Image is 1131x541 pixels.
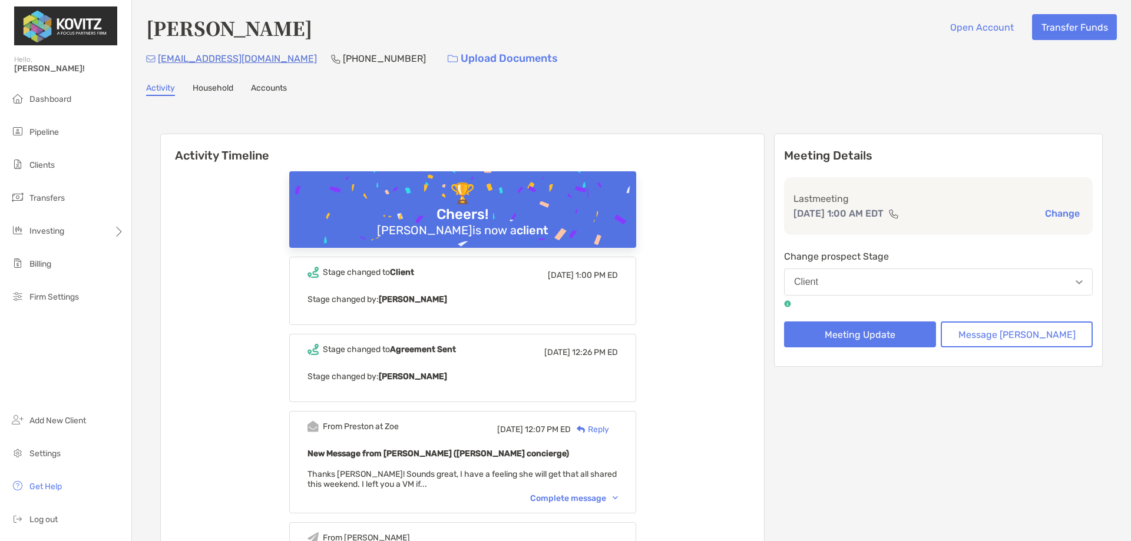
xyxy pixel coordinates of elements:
[888,209,899,218] img: communication type
[29,160,55,170] span: Clients
[307,344,319,355] img: Event icon
[613,496,618,500] img: Chevron icon
[307,267,319,278] img: Event icon
[390,344,456,354] b: Agreement Sent
[146,83,175,96] a: Activity
[193,83,233,96] a: Household
[525,424,571,434] span: 12:07 PM ED
[29,515,58,525] span: Log out
[323,421,399,432] div: From Preston at Zoe
[11,413,25,427] img: add_new_client icon
[784,148,1093,163] p: Meeting Details
[11,512,25,526] img: logout icon
[289,171,636,273] img: Confetti
[11,446,25,460] img: settings icon
[29,416,86,426] span: Add New Client
[372,223,553,237] div: [PERSON_NAME] is now a
[161,134,764,162] h6: Activity Timeline
[11,190,25,204] img: transfers icon
[517,223,548,237] b: client
[784,300,791,307] img: tooltip
[576,270,618,280] span: 1:00 PM ED
[11,124,25,138] img: pipeline icon
[11,157,25,171] img: clients icon
[158,51,317,66] p: [EMAIL_ADDRESS][DOMAIN_NAME]
[307,449,569,459] b: New Message from [PERSON_NAME] ([PERSON_NAME] concierge)
[530,493,618,503] div: Complete message
[29,94,71,104] span: Dashboard
[11,223,25,237] img: investing icon
[497,424,523,434] span: [DATE]
[29,193,65,203] span: Transfers
[794,277,818,287] div: Client
[29,449,61,459] span: Settings
[1076,280,1083,284] img: Open dropdown arrow
[379,371,447,381] b: [PERSON_NAME]
[548,270,574,280] span: [DATE]
[14,64,124,74] span: [PERSON_NAME]!
[941,14,1023,40] button: Open Account
[11,289,25,303] img: firm-settings icon
[307,469,617,489] span: Thanks [PERSON_NAME]! Sounds great, I have a feeling she will get that all shared this weekend. I...
[379,294,447,304] b: [PERSON_NAME]
[793,206,884,221] p: [DATE] 1:00 AM EDT
[432,206,493,223] div: Cheers!
[445,182,479,206] div: 🏆
[11,479,25,493] img: get-help icon
[343,51,426,66] p: [PHONE_NUMBER]
[390,267,414,277] b: Client
[1041,207,1083,220] button: Change
[577,426,586,433] img: Reply icon
[29,292,79,302] span: Firm Settings
[29,226,64,236] span: Investing
[571,423,609,436] div: Reply
[331,54,340,64] img: Phone Icon
[784,268,1093,296] button: Client
[29,482,62,492] span: Get Help
[146,14,312,41] h4: [PERSON_NAME]
[11,256,25,270] img: billing icon
[146,55,156,62] img: Email Icon
[793,191,1083,206] p: Last meeting
[784,249,1093,264] p: Change prospect Stage
[440,46,565,71] a: Upload Documents
[14,5,117,47] img: Zoe Logo
[1032,14,1117,40] button: Transfer Funds
[544,347,570,357] span: [DATE]
[307,369,618,384] p: Stage changed by:
[448,55,458,63] img: button icon
[251,83,287,96] a: Accounts
[941,321,1093,347] button: Message [PERSON_NAME]
[784,321,936,347] button: Meeting Update
[307,292,618,307] p: Stage changed by:
[323,344,456,354] div: Stage changed to
[307,421,319,432] img: Event icon
[11,91,25,105] img: dashboard icon
[29,127,59,137] span: Pipeline
[572,347,618,357] span: 12:26 PM ED
[323,267,414,277] div: Stage changed to
[29,259,51,269] span: Billing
